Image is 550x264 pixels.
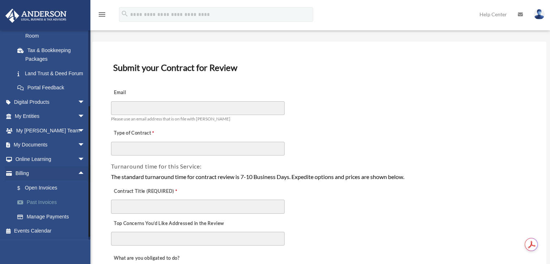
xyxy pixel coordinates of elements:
[10,180,96,195] a: $Open Invoices
[5,224,96,238] a: Events Calendar
[5,123,96,138] a: My [PERSON_NAME] Teamarrow_drop_down
[111,88,183,98] label: Email
[78,123,92,138] span: arrow_drop_down
[111,172,528,182] div: The standard turnaround time for contract review is 7-10 Business Days. Expedite options and pric...
[98,13,106,19] a: menu
[5,109,96,124] a: My Entitiesarrow_drop_down
[111,163,201,170] span: Turnaround time for this Service:
[5,152,96,166] a: Online Learningarrow_drop_down
[111,254,183,264] label: What are you obligated to do?
[78,95,92,110] span: arrow_drop_down
[111,116,230,122] span: Please use an email address that is on file with [PERSON_NAME]
[78,109,92,124] span: arrow_drop_down
[10,81,96,95] a: Portal Feedback
[78,152,92,167] span: arrow_drop_down
[10,195,96,210] a: Past Invoices
[10,66,96,81] a: Land Trust & Deed Forum
[10,43,96,66] a: Tax & Bookkeeping Packages
[10,20,96,43] a: Platinum Knowledge Room
[10,209,96,224] a: Manage Payments
[111,186,183,196] label: Contract Title (REQUIRED)
[5,138,96,152] a: My Documentsarrow_drop_down
[111,128,183,139] label: Type of Contract
[121,10,129,18] i: search
[78,138,92,153] span: arrow_drop_down
[110,60,528,75] h3: Submit your Contract for Review
[5,95,96,109] a: Digital Productsarrow_drop_down
[98,10,106,19] i: menu
[21,184,25,193] span: $
[3,9,69,23] img: Anderson Advisors Platinum Portal
[5,166,96,181] a: Billingarrow_drop_up
[534,9,545,20] img: User Pic
[111,218,226,229] label: Top Concerns You’d Like Addressed in the Review
[78,166,92,181] span: arrow_drop_up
